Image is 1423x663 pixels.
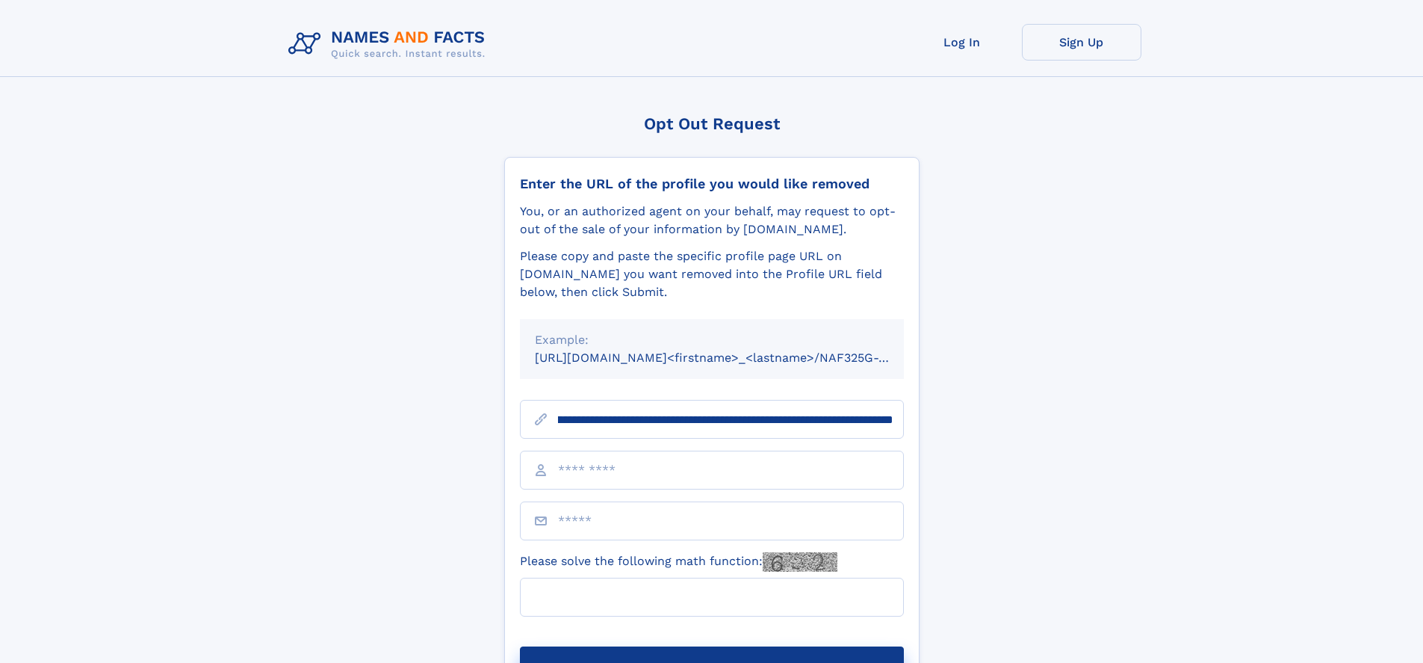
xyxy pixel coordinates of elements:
[535,351,932,365] small: [URL][DOMAIN_NAME]<firstname>_<lastname>/NAF325G-xxxxxxxx
[282,24,497,64] img: Logo Names and Facts
[520,247,904,301] div: Please copy and paste the specific profile page URL on [DOMAIN_NAME] you want removed into the Pr...
[520,552,837,572] label: Please solve the following math function:
[902,24,1022,61] a: Log In
[520,176,904,192] div: Enter the URL of the profile you would like removed
[535,331,889,349] div: Example:
[504,114,920,133] div: Opt Out Request
[520,203,904,238] div: You, or an authorized agent on your behalf, may request to opt-out of the sale of your informatio...
[1022,24,1141,61] a: Sign Up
